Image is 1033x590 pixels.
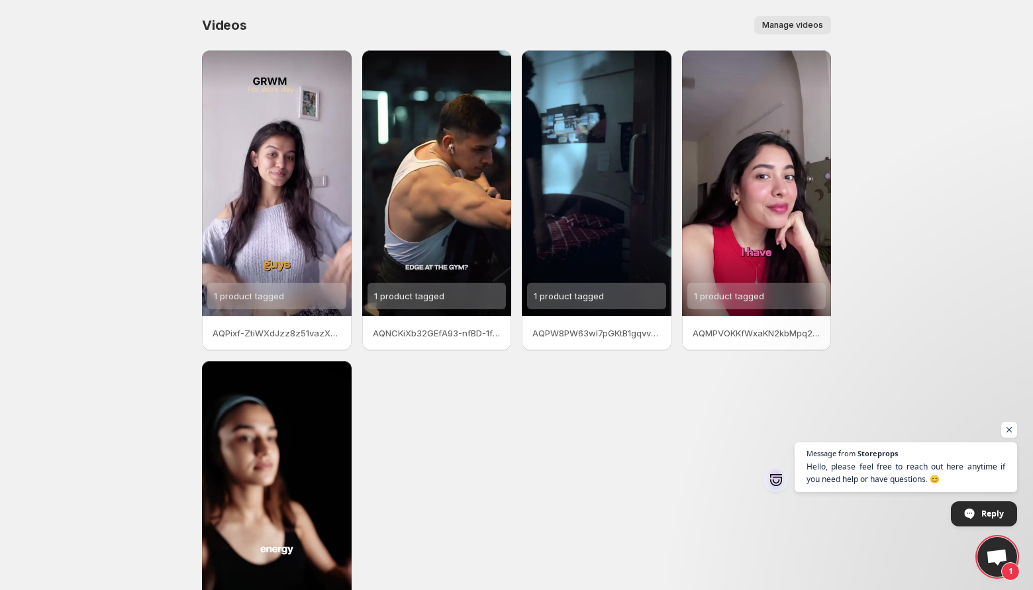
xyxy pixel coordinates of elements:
[1001,562,1020,581] span: 1
[762,20,823,30] span: Manage videos
[374,291,444,301] span: 1 product tagged
[532,326,661,340] p: AQPW8PW63wl7pGKtB1gqvv8VEIIgfWqN91jxlLFpKYVzt-e5Q9I39miKDcvq6dqGuWw7uRrQJZ5u3cwEaFEdUsuoRVuO-nM6D...
[373,326,501,340] p: AQNCKiXb32GEfA93-nfBD-1fmA1YpgzJH06nHjZurmp3tEZ-w9uTYD5X2XpZk2MtVct_8i1iTJOj9ukRbIZ82U4vMhfgauob6...
[213,326,341,340] p: AQPixf-ZtiWXdJzz8z51vazXCr8-n1_5BumEmEhxOj0cSlBHbBf2F7ojqLovEe6F2kaa11TJSUkF1pie25UvO0NAxhhgwV2Qo...
[981,502,1004,525] span: Reply
[534,291,604,301] span: 1 product tagged
[202,17,247,33] span: Videos
[807,450,856,457] span: Message from
[754,16,831,34] button: Manage videos
[214,291,284,301] span: 1 product tagged
[858,450,898,457] span: Storeprops
[693,326,821,340] p: AQMPVOKKfWxaKN2kbMpq2shUpaM-MxGPykq-dY15slF1kFuWNYQcpkPXrWV-39hVwudTXMNxAXJ4m7msj5F5l6OBnWQZdFyj6...
[694,291,764,301] span: 1 product tagged
[977,537,1017,577] a: Open chat
[807,460,1005,485] span: Hello, please feel free to reach out here anytime if you need help or have questions. 😊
